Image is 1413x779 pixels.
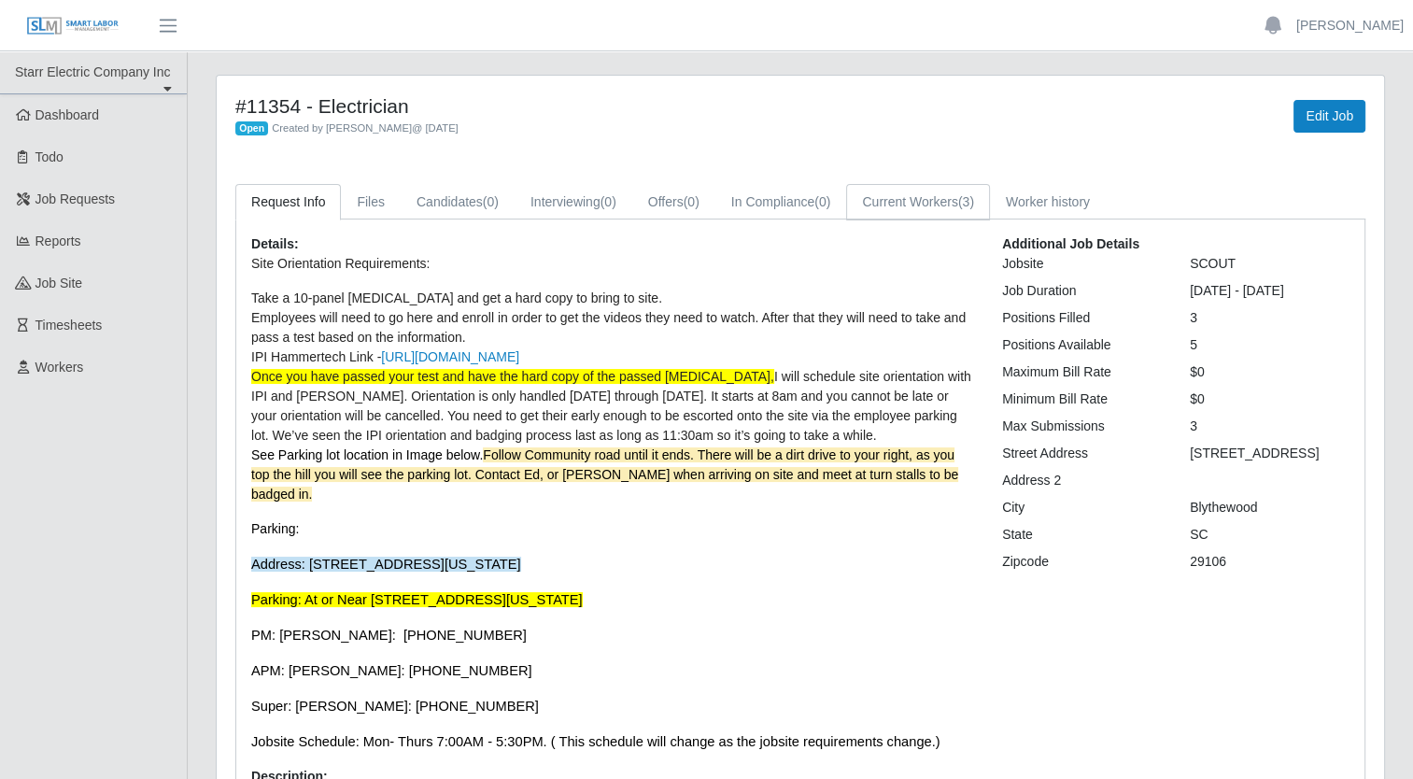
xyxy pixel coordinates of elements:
[251,734,940,749] span: Jobsite Schedule: Mon- Thurs 7:00AM - 5:30PM. ( This schedule will change as the jobsite requirem...
[601,194,616,209] span: (0)
[35,360,84,375] span: Workers
[251,236,299,251] b: Details:
[684,194,699,209] span: (0)
[26,16,120,36] img: SLM Logo
[35,107,100,122] span: Dashboard
[341,184,401,220] a: Files
[35,234,81,248] span: Reports
[515,184,632,220] a: Interviewing
[235,184,341,220] a: Request Info
[251,310,966,345] span: Employees will need to go here and enroll in order to get the videos they need to watch. After th...
[401,184,515,220] a: Candidates
[251,663,532,678] span: APM: [PERSON_NAME]: [PHONE_NUMBER]
[988,471,1176,490] div: Address 2
[988,498,1176,517] div: City
[251,628,527,643] span: PM: [PERSON_NAME]: [PHONE_NUMBER]
[35,318,103,333] span: Timesheets
[272,122,459,134] span: Created by [PERSON_NAME] @ [DATE]
[1176,444,1364,463] div: [STREET_ADDRESS]
[988,389,1176,409] div: Minimum Bill Rate
[35,149,64,164] span: Todo
[988,308,1176,328] div: Positions Filled
[846,184,990,220] a: Current Workers
[251,447,958,502] span: Follow Community road until it ends. There will be a dirt drive to your right, as you top the hil...
[988,362,1176,382] div: Maximum Bill Rate
[251,447,958,502] span: See Parking lot location in Image below.
[483,194,499,209] span: (0)
[35,276,83,290] span: job site
[1293,100,1365,133] a: Edit Job
[1002,236,1139,251] b: Additional Job Details
[814,194,830,209] span: (0)
[1176,525,1364,545] div: SC
[715,184,847,220] a: In Compliance
[988,525,1176,545] div: State
[958,194,974,209] span: (3)
[251,256,430,271] span: Site Orientation Requirements:
[632,184,715,220] a: Offers
[235,94,883,118] h4: #11354 - Electrician
[1176,389,1364,409] div: $0
[251,557,521,572] span: Address: [STREET_ADDRESS][US_STATE]
[1190,256,1236,271] span: SCOUT
[1176,498,1364,517] div: Blythewood
[988,281,1176,301] div: Job Duration
[988,335,1176,355] div: Positions Available
[988,552,1176,572] div: Zipcode
[1176,552,1364,572] div: 29106
[990,184,1106,220] a: Worker history
[381,349,519,364] a: [URL][DOMAIN_NAME]
[1176,281,1364,301] div: [DATE] - [DATE]
[1176,362,1364,382] div: $0
[251,699,539,714] span: Super: [PERSON_NAME]: [PHONE_NUMBER]
[251,369,774,384] span: Once you have passed your test and have the hard copy of the passed [MEDICAL_DATA],
[1296,16,1404,35] a: [PERSON_NAME]
[35,191,116,206] span: Job Requests
[988,417,1176,436] div: Max Submissions
[1176,335,1364,355] div: 5
[251,349,519,364] span: IPI Hammertech Link -
[251,521,299,536] span: Parking:
[988,254,1176,274] div: Jobsite
[988,444,1176,463] div: Street Address
[1176,417,1364,436] div: 3
[251,290,662,305] span: Take a 10-panel [MEDICAL_DATA] and get a hard copy to bring to site.
[1176,308,1364,328] div: 3
[251,592,583,607] span: Parking: At or Near [STREET_ADDRESS][US_STATE]
[235,121,268,136] span: Open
